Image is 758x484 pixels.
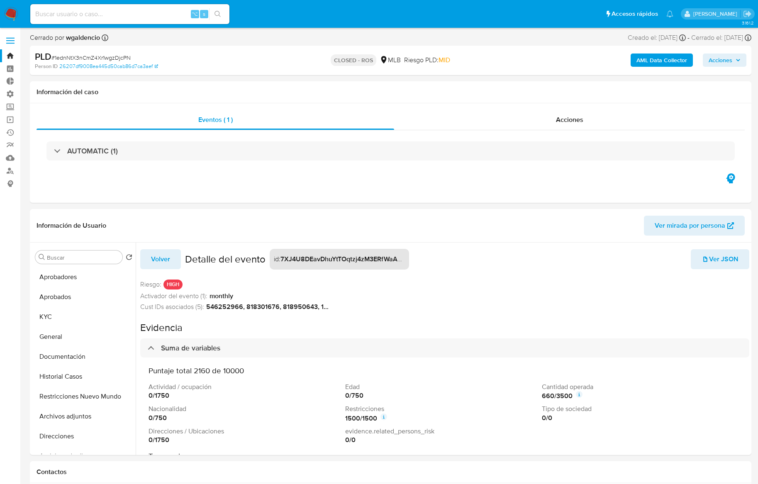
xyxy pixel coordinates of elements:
[47,254,119,261] input: Buscar
[149,382,342,392] p: Actividad / ocupación
[687,33,690,42] span: -
[32,287,136,307] button: Aprobados
[331,54,376,66] p: CLOSED - ROS
[161,343,220,353] h3: Suma de variables
[64,33,100,42] b: wgaldencio
[439,55,450,65] span: MID
[59,63,158,70] a: 26207df9008ea445d50cab86d7ca3aef
[32,307,136,327] button: KYC
[691,249,749,269] button: Ver JSON
[149,413,167,423] strong: 0 / 750
[542,382,735,392] p: Cantidad operada
[32,267,136,287] button: Aprobadores
[149,404,342,413] p: Nacionalidad
[185,253,266,265] h2: Detalle del evento
[149,366,741,375] h3: Puntaje total 2160 de 10000
[404,56,450,65] span: Riesgo PLD:
[542,413,552,423] strong: 0 / 0
[140,292,207,301] span: Activador del evento (1):
[67,146,118,156] h3: AUTOMATIC (1)
[703,54,746,67] button: Acciones
[35,50,51,63] b: PLD
[666,10,673,17] a: Notificaciones
[631,54,693,67] button: AML Data Collector
[210,292,233,301] strong: monthly
[30,33,100,42] span: Cerrado por
[556,115,583,124] span: Acciones
[39,254,45,260] button: Buscar
[198,115,233,124] span: Eventos ( 1 )
[35,63,58,70] b: Person ID
[163,280,183,289] p: HIGH
[32,446,136,466] button: Anticipos de dinero
[628,33,686,42] div: Creado el: [DATE]
[709,54,732,67] span: Acciones
[542,404,735,413] p: Tipo de sociedad
[345,414,377,423] strong: 1500 / 1500
[32,347,136,367] button: Documentación
[32,426,136,446] button: Direcciones
[140,302,204,311] span: Cust IDs asociados (5):
[51,54,131,62] span: # 1ednNtX3nCmZ4Xr1wgzDjcPN
[206,302,331,311] strong: 546252966, 818301676, 818950643, 190744044, 799438966
[126,254,132,263] button: Volver al orden por defecto
[151,250,170,268] span: Volver
[743,10,752,18] a: Salir
[149,435,169,445] strong: 0 / 1750
[702,250,739,268] span: Ver JSON
[612,10,658,18] span: Accesos rápidos
[30,9,229,19] input: Buscar usuario o caso...
[32,367,136,387] button: Historial Casos
[691,33,751,42] div: Cerrado el: [DATE]
[140,321,749,334] h2: Evidencia
[37,221,106,230] h1: Información de Usuario
[46,141,735,161] div: AUTOMATIC (1)
[693,10,740,18] p: jessica.fukman@mercadolibre.com
[345,427,539,436] p: evidence.related_persons_risk
[149,391,169,400] strong: 0 / 1750
[345,435,356,445] strong: 0 / 0
[32,327,136,347] button: General
[274,255,280,264] span: id :
[149,427,342,436] p: Direcciones / Ubicaciones
[542,392,573,401] strong: 660 / 3500
[636,54,687,67] b: AML Data Collector
[655,216,725,236] span: Ver mirada por persona
[203,10,205,18] span: s
[140,280,161,289] span: Riesgo :
[32,387,136,406] button: Restricciones Nuevo Mundo
[140,338,749,358] div: Suma de variables
[380,56,401,65] div: MLB
[280,254,609,264] strong: 7XJ4U8DEavDhuYtTOqtzj4zM3ERfWaAwfLCECYYiukN/Af0/XlFo5YjRWSBdcvSZ8S/Aq6l4mUB4MNuvqioTAA==
[37,468,745,476] h1: Contactos
[345,391,363,400] strong: 0 / 750
[345,404,539,413] p: Restricciones
[32,406,136,426] button: Archivos adjuntos
[149,451,741,461] h3: Transacciones
[209,8,226,20] button: search-icon
[192,10,198,18] span: ⌥
[345,382,539,392] p: Edad
[37,88,745,96] h1: Información del caso
[644,216,745,236] button: Ver mirada por persona
[140,249,181,269] button: Volver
